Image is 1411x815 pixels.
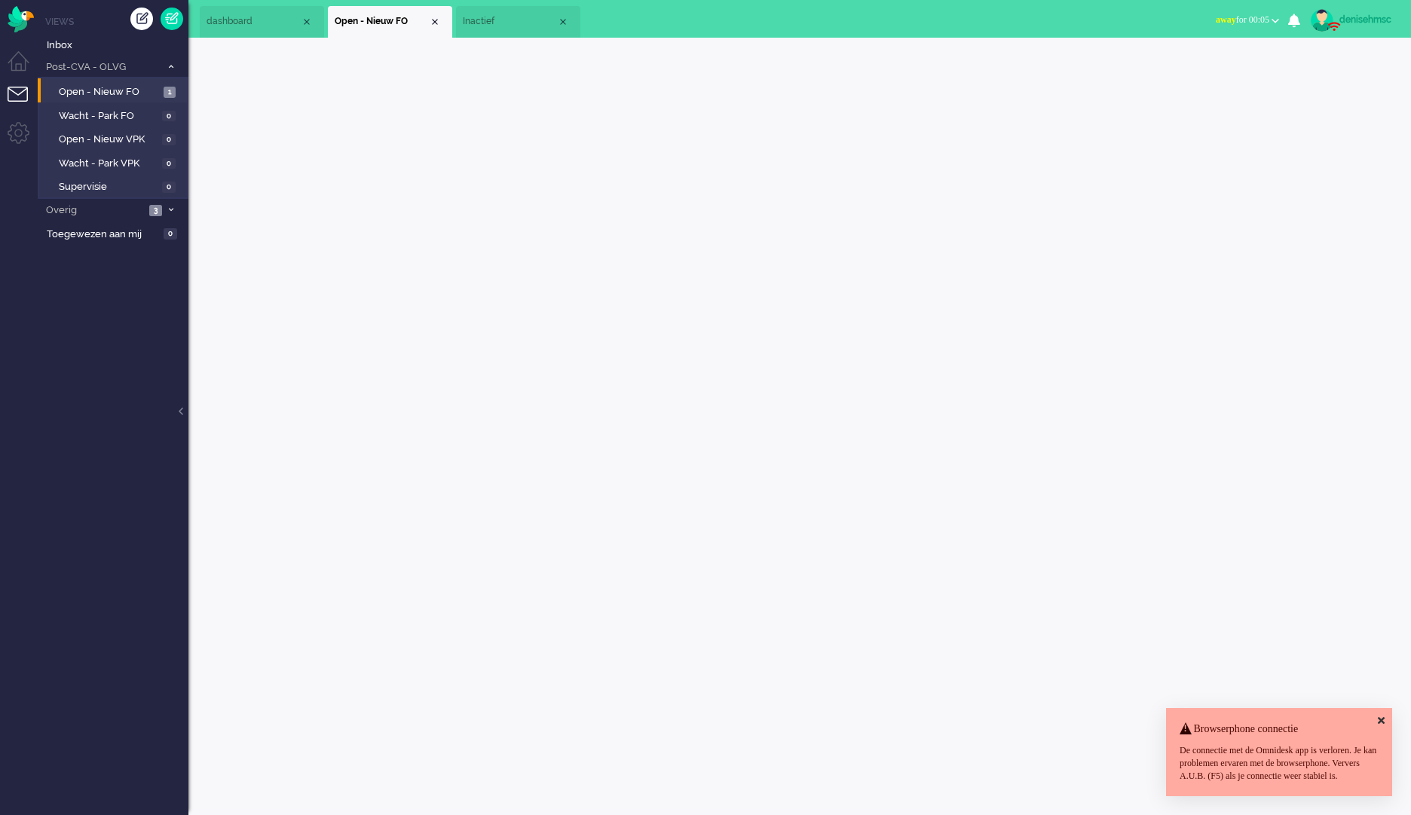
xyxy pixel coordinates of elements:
[44,178,187,194] a: Supervisie 0
[1339,12,1396,27] div: denisehmsc
[8,87,41,121] li: Tickets menu
[162,111,176,122] span: 0
[45,15,188,28] li: Views
[47,38,188,53] span: Inbox
[130,8,153,30] div: Creëer ticket
[8,10,34,21] a: Omnidesk
[1207,5,1288,38] li: awayfor 00:05
[328,6,452,38] li: View
[1216,14,1236,25] span: away
[1308,9,1396,32] a: denisehmsc
[8,51,41,85] li: Dashboard menu
[1216,14,1269,25] span: for 00:05
[59,157,158,171] span: Wacht - Park VPK
[44,203,145,218] span: Overig
[59,133,158,147] span: Open - Nieuw VPK
[1207,9,1288,31] button: awayfor 00:05
[456,6,580,38] li: 8567
[161,8,183,30] a: Quick Ticket
[44,83,187,99] a: Open - Nieuw FO 1
[162,182,176,193] span: 0
[8,6,34,32] img: flow_omnibird.svg
[47,227,159,242] span: Toegewezen aan mij
[44,107,187,124] a: Wacht - Park FO 0
[164,228,177,240] span: 0
[335,15,429,28] span: Open - Nieuw FO
[1180,723,1379,734] h4: Browserphone connectie
[557,16,569,28] div: Close tab
[429,16,441,28] div: Close tab
[44,60,161,75] span: Post-CVA - OLVG
[1180,744,1379,783] div: De connectie met de Omnidesk app is verloren. Je kan problemen ervaren met de browserphone. Verve...
[44,225,188,242] a: Toegewezen aan mij 0
[59,180,158,194] span: Supervisie
[59,109,158,124] span: Wacht - Park FO
[44,36,188,53] a: Inbox
[8,122,41,156] li: Admin menu
[162,158,176,169] span: 0
[200,6,324,38] li: Dashboard
[164,87,176,98] span: 1
[162,134,176,145] span: 0
[44,154,187,171] a: Wacht - Park VPK 0
[44,130,187,147] a: Open - Nieuw VPK 0
[149,205,162,216] span: 3
[463,15,557,28] span: Inactief
[59,85,160,99] span: Open - Nieuw FO
[207,15,301,28] span: dashboard
[301,16,313,28] div: Close tab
